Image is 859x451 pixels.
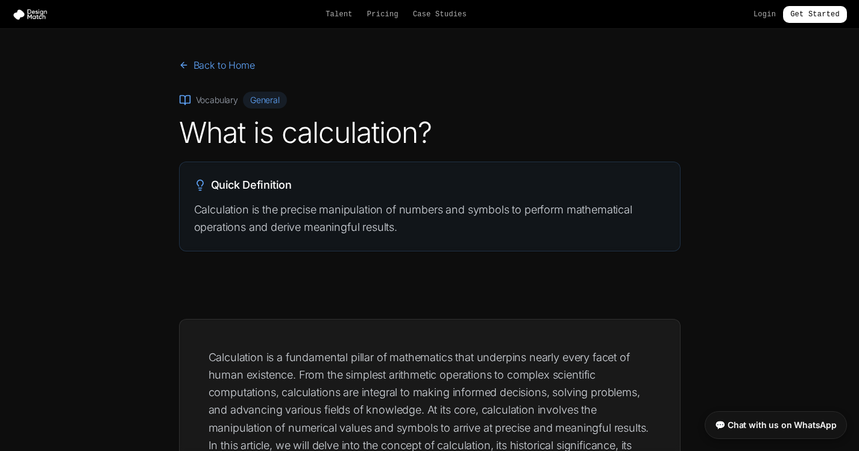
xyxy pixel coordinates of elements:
a: Case Studies [413,10,467,19]
span: General [243,92,287,109]
a: Pricing [367,10,398,19]
span: Vocabulary [196,94,238,106]
a: 💬 Chat with us on WhatsApp [705,411,847,439]
img: Design Match [12,8,53,20]
h2: Quick Definition [194,177,665,194]
a: Get Started [783,6,847,23]
a: Login [754,10,776,19]
h1: What is calculation? [179,118,681,147]
p: Calculation is the precise manipulation of numbers and symbols to perform mathematical operations... [194,201,665,236]
a: Back to Home [179,58,255,72]
a: Talent [326,10,353,19]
